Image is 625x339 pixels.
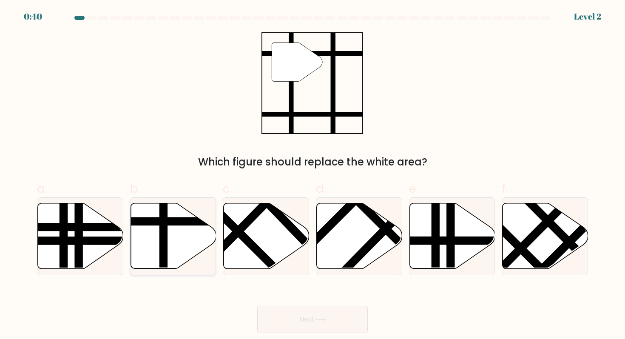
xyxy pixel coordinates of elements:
span: c. [223,180,232,197]
span: b. [130,180,140,197]
button: Next [257,306,368,333]
div: Which figure should replace the white area? [42,154,583,170]
div: Level 2 [574,10,601,23]
g: " [272,43,323,81]
span: e. [409,180,418,197]
span: d. [316,180,326,197]
span: a. [37,180,47,197]
span: f. [502,180,508,197]
div: 0:40 [24,10,42,23]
